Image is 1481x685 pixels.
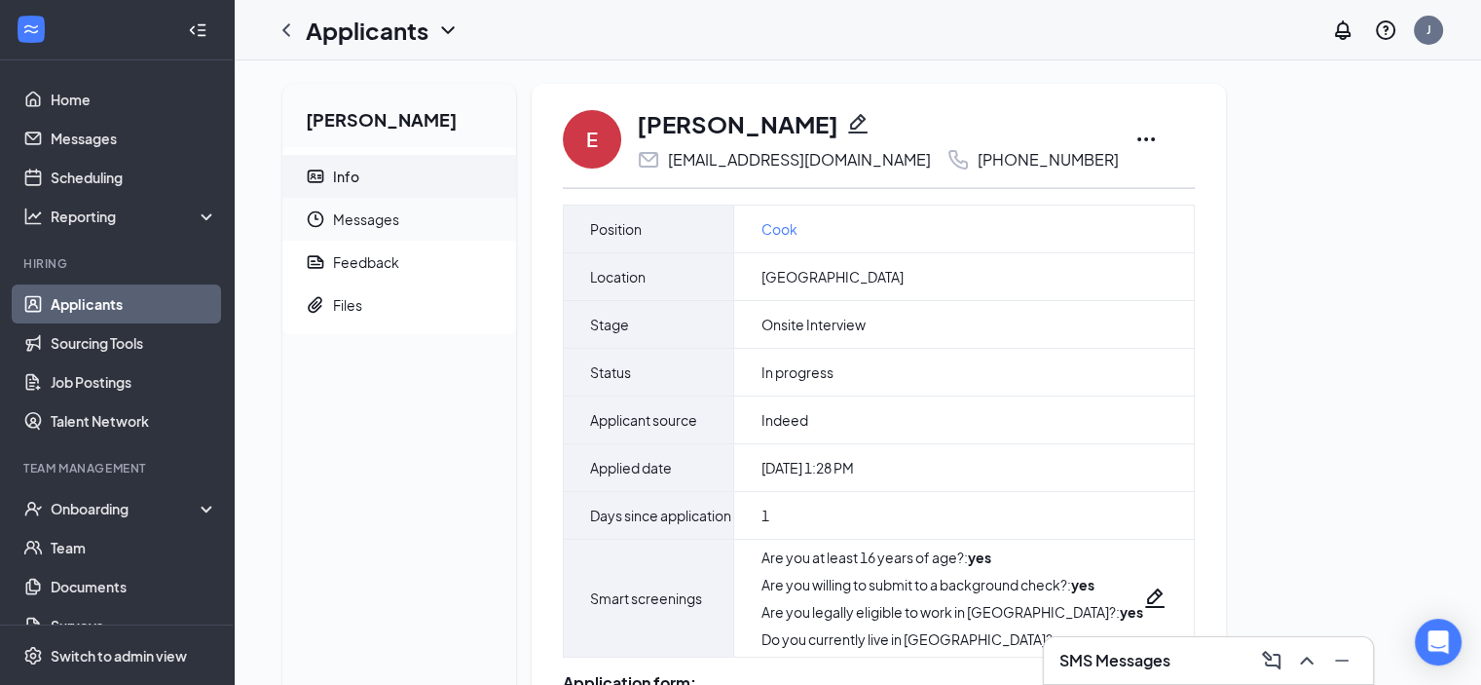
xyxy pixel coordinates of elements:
span: Onsite Interview [761,315,866,334]
svg: Phone [946,148,970,171]
span: Stage [590,313,629,336]
a: Home [51,80,217,119]
svg: ChevronUp [1295,649,1318,672]
span: Applied date [590,456,672,479]
div: Feedback [333,252,399,272]
svg: QuestionInfo [1374,19,1397,42]
span: Status [590,361,631,384]
div: Open Intercom Messenger [1415,619,1462,666]
a: ContactCardInfo [282,155,516,198]
strong: yes [1071,576,1094,593]
svg: Analysis [23,207,43,226]
svg: Pencil [846,112,870,135]
button: Minimize [1326,645,1357,676]
svg: Collapse [188,20,207,40]
svg: Settings [23,646,43,666]
div: Are you willing to submit to a background check? : [761,575,1143,594]
a: Applicants [51,285,217,323]
a: Cook [761,218,797,240]
div: [EMAIL_ADDRESS][DOMAIN_NAME] [668,150,931,170]
div: Onboarding [51,499,201,518]
button: ChevronUp [1291,645,1322,676]
div: [PHONE_NUMBER] [978,150,1119,170]
span: Indeed [761,410,808,430]
svg: Pencil [1143,587,1166,610]
a: Job Postings [51,362,217,401]
svg: ContactCard [306,167,325,186]
span: Location [590,265,646,288]
h2: [PERSON_NAME] [282,84,516,147]
svg: Ellipses [1134,128,1158,151]
h1: [PERSON_NAME] [637,107,838,140]
svg: Report [306,252,325,272]
div: Info [333,167,359,186]
a: Surveys [51,606,217,645]
span: In progress [761,362,833,382]
div: Team Management [23,460,213,476]
svg: UserCheck [23,499,43,518]
a: Sourcing Tools [51,323,217,362]
strong: yes [968,549,991,566]
div: Files [333,295,362,315]
a: Team [51,528,217,567]
div: E [586,126,598,153]
button: ComposeMessage [1256,645,1287,676]
span: Applicant source [590,408,697,432]
svg: Paperclip [306,295,325,315]
span: Smart screenings [590,587,702,610]
svg: WorkstreamLogo [21,19,41,39]
svg: ChevronDown [436,19,460,42]
svg: Notifications [1331,19,1354,42]
a: Documents [51,567,217,606]
a: PaperclipFiles [282,284,516,326]
a: Messages [51,119,217,158]
a: Scheduling [51,158,217,197]
a: Talent Network [51,401,217,440]
a: ClockMessages [282,198,516,241]
svg: Minimize [1330,649,1353,672]
strong: yes [1056,630,1080,648]
a: ReportFeedback [282,241,516,284]
div: Switch to admin view [51,646,187,666]
svg: Clock [306,209,325,229]
strong: yes [1120,603,1143,621]
span: Days since application [590,504,731,527]
span: [DATE] 1:28 PM [761,458,854,477]
svg: Email [637,148,660,171]
div: Do you currently live in [GEOGRAPHIC_DATA]? : [761,629,1143,649]
svg: ChevronLeft [275,19,298,42]
div: Reporting [51,207,218,226]
svg: ComposeMessage [1260,649,1283,672]
div: Are you legally eligible to work in [GEOGRAPHIC_DATA]? : [761,602,1143,622]
div: J [1426,21,1431,38]
span: 1 [761,506,769,525]
span: Messages [333,198,500,241]
div: Hiring [23,255,213,272]
span: [GEOGRAPHIC_DATA] [761,267,904,286]
span: Position [590,217,642,241]
h1: Applicants [306,14,428,47]
h3: SMS Messages [1059,650,1170,671]
div: Are you at least 16 years of age? : [761,548,1143,567]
